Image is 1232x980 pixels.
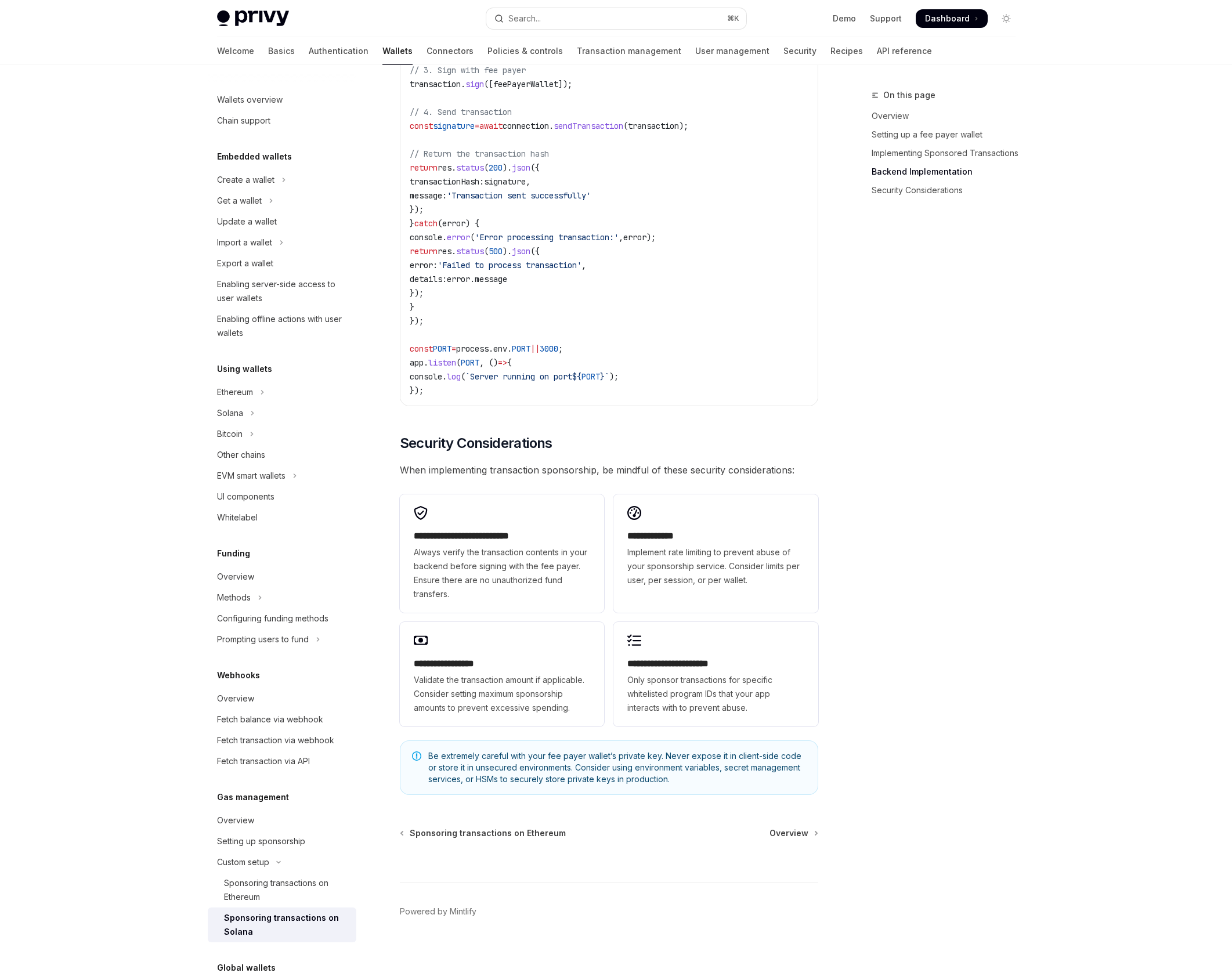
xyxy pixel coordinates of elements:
span: , [581,260,586,270]
div: EVM smart wallets [217,469,286,483]
span: , [526,176,530,187]
span: console [410,371,442,382]
button: Toggle Prompting users to fund section [208,629,356,650]
span: feePayerWallet [493,79,558,89]
span: message: [410,190,447,201]
a: Update a wallet [208,211,356,232]
div: Fetch transaction via webhook [217,733,334,747]
span: ({ [530,162,540,173]
h5: Using wallets [217,362,272,376]
a: Sponsoring transactions on Solana [208,907,356,942]
span: PORT [461,357,479,368]
span: signature [433,121,475,131]
span: . [507,343,512,354]
span: log [447,371,461,382]
button: Toggle Solana section [208,403,356,424]
button: Toggle Custom setup section [208,852,356,873]
a: Configuring funding methods [208,608,356,629]
div: UI components [217,490,274,504]
div: Overview [217,570,254,584]
span: ` [605,371,609,382]
span: Only sponsor transactions for specific whitelisted program IDs that your app interacts with to pr... [627,673,804,715]
span: 'Transaction sent successfully' [447,190,591,201]
a: Security [783,37,816,65]
a: Demo [833,13,856,24]
span: message [475,274,507,284]
span: transactionHash: [410,176,484,187]
span: ( [461,371,465,382]
span: ( [470,232,475,243]
h5: Funding [217,547,250,560]
a: Setting up a fee payer wallet [872,125,1025,144]
div: Get a wallet [217,194,262,208]
div: Import a wallet [217,236,272,249]
h5: Gas management [217,790,289,804]
span: PORT [512,343,530,354]
div: Enabling server-side access to user wallets [217,277,349,305]
span: || [530,343,540,354]
a: Connectors [427,37,474,65]
span: signature [484,176,526,187]
span: }); [410,288,424,298]
a: Welcome [217,37,254,65]
span: process [456,343,489,354]
a: API reference [877,37,932,65]
button: Toggle Get a wallet section [208,190,356,211]
span: }); [410,204,424,215]
div: Wallets overview [217,93,283,107]
span: { [507,357,512,368]
span: error: [410,260,438,270]
span: console [410,232,442,243]
span: Implement rate limiting to prevent abuse of your sponsorship service. Consider limits per user, p... [627,545,804,587]
span: listen [428,357,456,368]
a: User management [695,37,769,65]
div: Solana [217,406,243,420]
button: Toggle Import a wallet section [208,232,356,253]
button: Toggle Methods section [208,587,356,608]
a: Basics [268,37,295,65]
span: ; [558,343,563,354]
span: json [512,162,530,173]
a: Sponsoring transactions on Ethereum [401,827,566,839]
span: // Return the transaction hash [410,149,549,159]
span: Security Considerations [400,434,552,453]
a: Fetch transaction via webhook [208,730,356,751]
span: On this page [883,88,935,102]
span: error [442,218,465,229]
span: Always verify the transaction contents in your backend before signing with the fee payer. Ensure ... [414,545,590,601]
span: 'Error processing transaction:' [475,232,619,243]
span: } [410,218,414,229]
span: ([ [484,79,493,89]
span: Overview [769,827,808,839]
span: status [456,246,484,256]
div: Configuring funding methods [217,612,328,625]
div: Custom setup [217,855,269,869]
span: connection [503,121,549,131]
a: Wallets [382,37,413,65]
div: Ethereum [217,385,253,399]
span: . [424,357,428,368]
a: Security Considerations [872,181,1025,200]
span: ); [679,121,688,131]
span: 3000 [540,343,558,354]
div: Overview [217,813,254,827]
a: Authentication [309,37,368,65]
h5: Global wallets [217,961,276,975]
div: Whitelabel [217,511,258,525]
div: Overview [217,692,254,706]
span: status [456,162,484,173]
span: transaction [410,79,461,89]
span: Sponsoring transactions on Ethereum [410,827,566,839]
div: Chain support [217,114,270,128]
span: . [470,274,475,284]
span: app [410,357,424,368]
span: ({ [530,246,540,256]
span: }); [410,385,424,396]
span: const [410,121,433,131]
span: = [475,121,479,131]
div: Update a wallet [217,215,277,229]
a: Other chains [208,444,356,465]
a: Fetch transaction via API [208,751,356,772]
span: ⌘ K [727,14,739,23]
button: Toggle Ethereum section [208,382,356,403]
